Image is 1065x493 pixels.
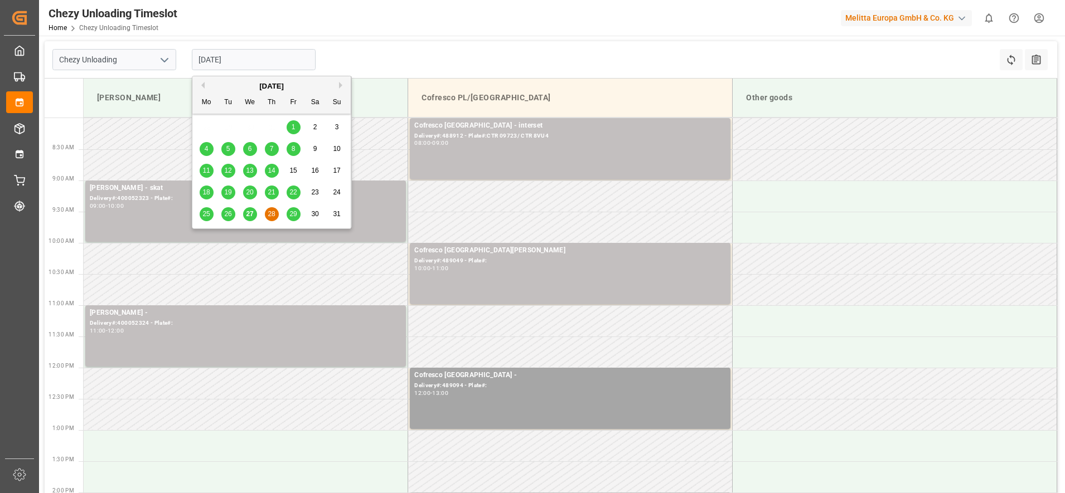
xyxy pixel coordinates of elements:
[292,123,296,131] span: 1
[287,96,301,110] div: Fr
[243,186,257,199] div: Choose Wednesday, August 20th, 2025
[287,207,301,221] div: Choose Friday, August 29th, 2025
[156,51,172,69] button: open menu
[308,96,322,110] div: Sa
[246,188,253,196] span: 20
[90,328,106,333] div: 11:00
[49,24,67,32] a: Home
[432,391,448,396] div: 13:00
[52,456,74,462] span: 1:30 PM
[330,120,344,134] div: Choose Sunday, August 3rd, 2025
[52,175,74,182] span: 9:00 AM
[200,96,214,110] div: Mo
[311,210,318,218] span: 30
[270,145,274,153] span: 7
[221,142,235,156] div: Choose Tuesday, August 5th, 2025
[200,164,214,178] div: Choose Monday, August 11th, 2025
[333,145,340,153] span: 10
[246,167,253,174] span: 13
[414,120,726,131] div: Cofresco [GEOGRAPHIC_DATA] - interset
[841,7,976,28] button: Melitta Europa GmbH & Co. KG
[414,266,430,271] div: 10:00
[287,186,301,199] div: Choose Friday, August 22nd, 2025
[90,319,401,328] div: Delivery#:400052324 - Plate#:
[417,87,723,108] div: Cofresco PL/[GEOGRAPHIC_DATA]
[339,82,346,89] button: Next Month
[430,140,432,145] div: -
[90,194,401,203] div: Delivery#:400052323 - Plate#:
[333,210,340,218] span: 31
[52,49,176,70] input: Type to search/select
[289,167,297,174] span: 15
[52,207,74,213] span: 9:30 AM
[200,207,214,221] div: Choose Monday, August 25th, 2025
[196,116,348,225] div: month 2025-08
[414,391,430,396] div: 12:00
[414,256,726,266] div: Delivery#:489049 - Plate#:
[330,164,344,178] div: Choose Sunday, August 17th, 2025
[248,145,252,153] span: 6
[265,207,279,221] div: Choose Thursday, August 28th, 2025
[335,123,339,131] span: 3
[265,164,279,178] div: Choose Thursday, August 14th, 2025
[49,5,177,22] div: Chezy Unloading Timeslot
[330,96,344,110] div: Su
[432,140,448,145] div: 09:00
[414,131,726,141] div: Delivery#:488912 - Plate#:CTR 09723/ CTR 8VU4
[108,328,124,333] div: 12:00
[224,188,231,196] span: 19
[265,142,279,156] div: Choose Thursday, August 7th, 2025
[224,167,231,174] span: 12
[308,142,322,156] div: Choose Saturday, August 9th, 2025
[430,266,432,271] div: -
[221,164,235,178] div: Choose Tuesday, August 12th, 2025
[311,167,318,174] span: 16
[49,331,74,338] span: 11:30 AM
[52,144,74,150] span: 8:30 AM
[221,96,235,110] div: Tu
[333,167,340,174] span: 17
[289,210,297,218] span: 29
[198,82,205,89] button: Previous Month
[192,81,351,92] div: [DATE]
[742,87,1048,108] div: Other goods
[205,145,209,153] span: 4
[221,186,235,199] div: Choose Tuesday, August 19th, 2025
[268,210,275,218] span: 28
[243,142,257,156] div: Choose Wednesday, August 6th, 2025
[202,167,210,174] span: 11
[414,381,726,391] div: Delivery#:489094 - Plate#:
[90,307,401,319] div: [PERSON_NAME] -
[106,203,108,208] div: -
[49,363,74,369] span: 12:00 PM
[224,210,231,218] span: 26
[93,87,399,108] div: [PERSON_NAME]
[287,120,301,134] div: Choose Friday, August 1st, 2025
[430,391,432,396] div: -
[289,188,297,196] span: 22
[287,164,301,178] div: Choose Friday, August 15th, 2025
[311,188,318,196] span: 23
[1001,6,1027,31] button: Help Center
[414,140,430,145] div: 08:00
[976,6,1001,31] button: show 0 new notifications
[268,167,275,174] span: 14
[192,49,316,70] input: DD.MM.YYYY
[308,207,322,221] div: Choose Saturday, August 30th, 2025
[313,145,317,153] span: 9
[330,142,344,156] div: Choose Sunday, August 10th, 2025
[90,183,401,194] div: [PERSON_NAME] - skat
[432,266,448,271] div: 11:00
[108,203,124,208] div: 10:00
[106,328,108,333] div: -
[414,370,726,381] div: Cofresco [GEOGRAPHIC_DATA] -
[200,142,214,156] div: Choose Monday, August 4th, 2025
[265,96,279,110] div: Th
[226,145,230,153] span: 5
[202,188,210,196] span: 18
[52,425,74,431] span: 1:00 PM
[49,394,74,400] span: 12:30 PM
[841,10,972,26] div: Melitta Europa GmbH & Co. KG
[308,164,322,178] div: Choose Saturday, August 16th, 2025
[243,164,257,178] div: Choose Wednesday, August 13th, 2025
